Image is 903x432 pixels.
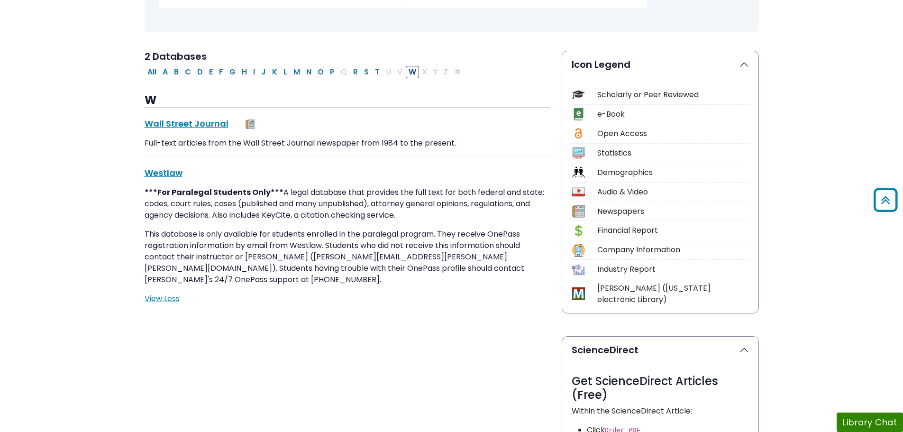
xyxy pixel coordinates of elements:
[406,66,419,78] button: Filter Results W
[269,66,280,78] button: Filter Results K
[246,119,255,129] img: Newspapers
[258,66,269,78] button: Filter Results J
[562,51,758,78] button: Icon Legend
[597,89,749,101] div: Scholarly or Peer Reviewed
[216,66,226,78] button: Filter Results F
[145,50,207,63] span: 2 Databases
[145,93,550,108] h3: W
[597,147,749,159] div: Statistics
[145,167,182,179] a: Westlaw
[572,108,585,120] img: Icon e-Book
[145,66,465,77] div: Alpha-list to filter by first letter of database name
[327,66,337,78] button: Filter Results P
[572,147,585,159] img: Icon Statistics
[350,66,361,78] button: Filter Results R
[281,66,290,78] button: Filter Results L
[562,337,758,363] button: ScienceDirect
[572,205,585,218] img: Icon Newspapers
[291,66,303,78] button: Filter Results M
[572,185,585,198] img: Icon Audio & Video
[572,224,585,237] img: Icon Financial Report
[572,88,585,101] img: Icon Scholarly or Peer Reviewed
[303,66,314,78] button: Filter Results N
[145,138,550,149] p: Full-text articles from the Wall Street Journal newspaper from 1984 to the present.
[160,66,171,78] button: Filter Results A
[572,375,749,402] h3: Get ScienceDirect Articles (Free)
[145,187,550,221] p: A legal database that provides the full text for both federal and state: codes, court rules, case...
[597,128,749,139] div: Open Access
[145,187,283,198] strong: ***For Paralegal Students Only***
[870,192,901,208] a: Back to Top
[206,66,216,78] button: Filter Results E
[372,66,383,78] button: Filter Results T
[145,293,180,304] a: View Less
[572,244,585,257] img: Icon Company Information
[145,229,550,285] p: This database is only available for students enrolled in the paralegal program. They receive OneP...
[597,109,749,120] div: e-Book
[597,264,749,275] div: Industry Report
[573,127,584,140] img: Icon Open Access
[239,66,250,78] button: Filter Results H
[361,66,372,78] button: Filter Results S
[171,66,182,78] button: Filter Results B
[572,166,585,179] img: Icon Demographics
[572,263,585,276] img: Icon Industry Report
[597,283,749,305] div: [PERSON_NAME] ([US_STATE] electronic Library)
[597,186,749,198] div: Audio & Video
[227,66,238,78] button: Filter Results G
[194,66,206,78] button: Filter Results D
[572,287,585,300] img: Icon MeL (Michigan electronic Library)
[250,66,258,78] button: Filter Results I
[597,244,749,256] div: Company Information
[597,206,749,217] div: Newspapers
[572,405,749,417] p: Within the ScienceDirect Article:
[145,66,159,78] button: All
[315,66,327,78] button: Filter Results O
[145,118,228,129] a: Wall Street Journal
[182,66,194,78] button: Filter Results C
[597,167,749,178] div: Demographics
[837,413,903,432] button: Library Chat
[597,225,749,236] div: Financial Report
